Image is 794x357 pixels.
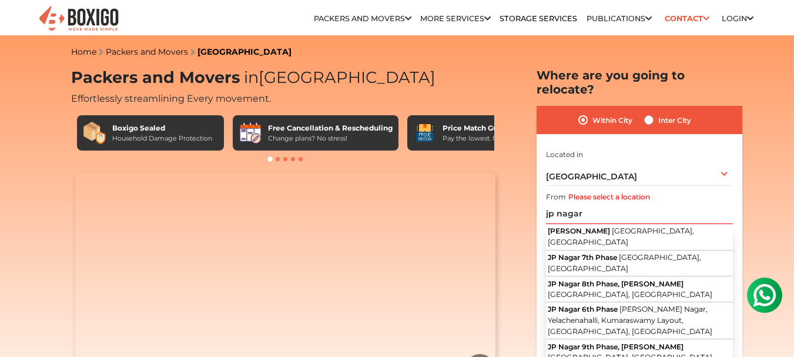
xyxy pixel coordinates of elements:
[443,134,532,144] div: Pay the lowest. Guaranteed!
[548,279,684,288] span: JP Nagar 8th Phase, [PERSON_NAME]
[546,302,733,339] button: JP Nagar 6th Phase [PERSON_NAME] Nagar, Yelachenahalli, Kumaraswamy Layout, [GEOGRAPHIC_DATA], [G...
[268,134,393,144] div: Change plans? No stress!
[568,192,650,202] label: Please select a location
[548,253,701,273] span: [GEOGRAPHIC_DATA], [GEOGRAPHIC_DATA]
[83,121,106,145] img: Boxigo Sealed
[546,203,733,224] input: Select Building or Nearest Landmark
[548,226,610,235] span: [PERSON_NAME]
[413,121,437,145] img: Price Match Guarantee
[658,113,691,127] label: Inter City
[106,46,188,57] a: Packers and Movers
[239,121,262,145] img: Free Cancellation & Rescheduling
[12,12,35,35] img: whatsapp-icon.svg
[197,46,292,57] a: [GEOGRAPHIC_DATA]
[268,123,393,134] div: Free Cancellation & Rescheduling
[546,251,733,277] button: JP Nagar 7th Phase [GEOGRAPHIC_DATA], [GEOGRAPHIC_DATA]
[71,46,96,57] a: Home
[546,149,583,160] label: Located in
[587,14,652,23] a: Publications
[112,134,212,144] div: Household Damage Protection
[500,14,577,23] a: Storage Services
[546,224,733,251] button: [PERSON_NAME] [GEOGRAPHIC_DATA], [GEOGRAPHIC_DATA]
[314,14,411,23] a: Packers and Movers
[548,305,712,335] span: [PERSON_NAME] Nagar, Yelachenahalli, Kumaraswamy Layout, [GEOGRAPHIC_DATA], [GEOGRAPHIC_DATA]
[443,123,532,134] div: Price Match Guarantee
[420,14,491,23] a: More services
[537,68,742,96] h2: Where are you going to relocate?
[546,276,733,302] button: JP Nagar 8th Phase, [PERSON_NAME] [GEOGRAPHIC_DATA], [GEOGRAPHIC_DATA]
[71,68,500,88] h1: Packers and Movers
[661,9,713,28] a: Contact
[548,305,618,313] span: JP Nagar 6th Phase
[548,290,712,299] span: [GEOGRAPHIC_DATA], [GEOGRAPHIC_DATA]
[38,5,120,34] img: Boxigo
[546,171,637,182] span: [GEOGRAPHIC_DATA]
[548,253,617,262] span: JP Nagar 7th Phase
[722,14,753,23] a: Login
[546,192,566,202] label: From
[71,93,271,104] span: Effortlessly streamlining Every movement.
[244,68,259,87] span: in
[548,226,694,246] span: [GEOGRAPHIC_DATA], [GEOGRAPHIC_DATA]
[240,68,435,87] span: [GEOGRAPHIC_DATA]
[548,342,684,351] span: JP Nagar 9th Phase, [PERSON_NAME]
[112,123,212,134] div: Boxigo Sealed
[592,113,632,127] label: Within City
